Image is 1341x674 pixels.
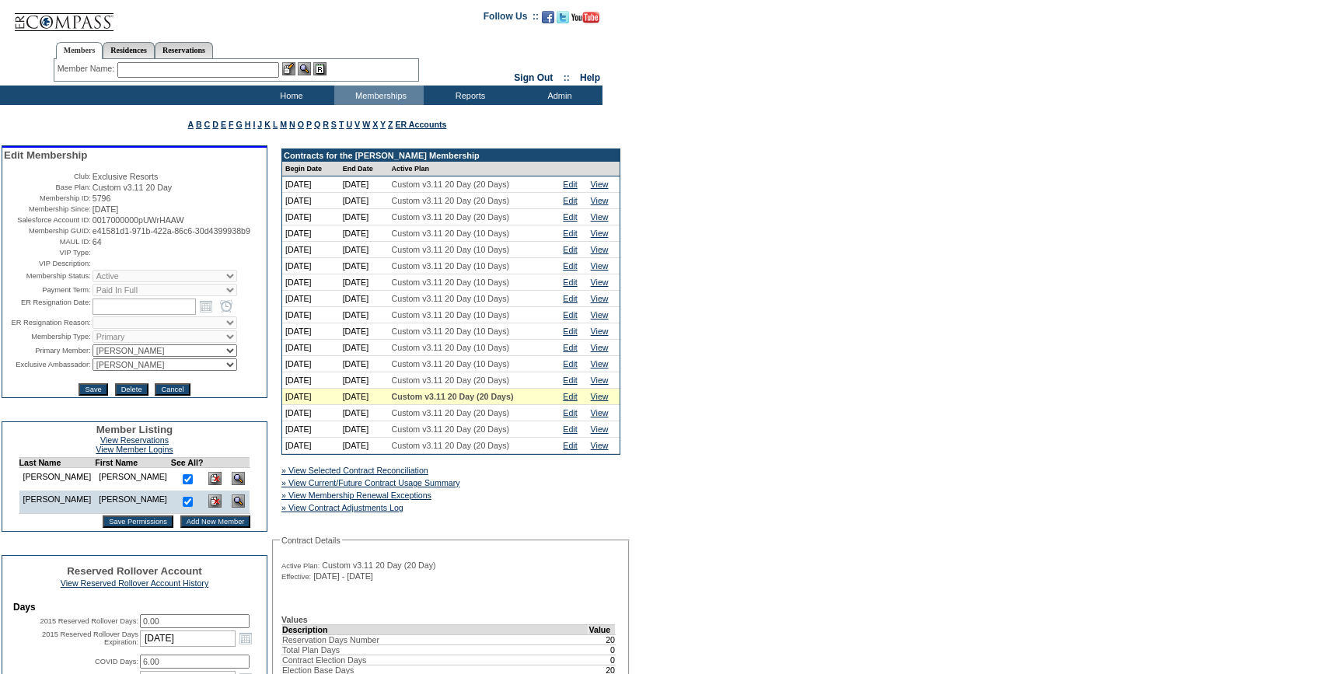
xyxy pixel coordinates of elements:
a: Members [56,42,103,59]
td: Membership GUID: [4,226,91,236]
div: Member Name: [58,62,117,75]
a: Sign Out [514,72,553,83]
a: Residences [103,42,155,58]
td: Begin Date [282,162,340,176]
img: Reservations [313,62,327,75]
a: H [245,120,251,129]
span: Edit Membership [4,149,87,161]
a: Edit [563,359,577,368]
td: Description [282,624,588,634]
td: [DATE] [282,323,340,340]
span: Custom v3.11 20 Day (10 Days) [392,229,510,238]
td: [DATE] [340,372,389,389]
a: » View Selected Contract Reconciliation [281,466,428,475]
td: [DATE] [282,340,340,356]
td: [DATE] [340,258,389,274]
span: Custom v3.11 20 Day (10 Days) [392,359,510,368]
td: Membership Type: [4,330,91,343]
td: [DATE] [340,242,389,258]
span: 64 [93,237,102,246]
td: [DATE] [340,421,389,438]
img: View [298,62,311,75]
td: [DATE] [282,225,340,242]
span: Custom v3.11 20 Day (20 Days) [392,212,510,222]
td: Home [245,86,334,105]
a: Help [580,72,600,83]
td: VIP Type: [4,248,91,257]
span: Custom v3.11 20 Day (20 Days) [392,180,510,189]
span: Custom v3.11 20 Day (20 Days) [392,424,510,434]
a: View [591,441,609,450]
td: [DATE] [340,291,389,307]
td: [DATE] [340,438,389,454]
span: Contract Election Days [282,655,366,665]
td: Membership ID: [4,194,91,203]
a: K [264,120,271,129]
td: [DATE] [282,405,340,421]
a: Open the calendar popup. [197,298,215,315]
span: Exclusive Resorts [93,172,159,181]
a: A [188,120,194,129]
img: Follow us on Twitter [557,11,569,23]
a: View [591,229,609,238]
td: [DATE] [340,356,389,372]
a: Edit [563,245,577,254]
a: X [372,120,378,129]
a: Follow us on Twitter [557,16,569,25]
input: Cancel [155,383,190,396]
span: 5796 [93,194,111,203]
span: Custom v3.11 20 Day (20 Day) [322,561,435,570]
td: [DATE] [282,193,340,209]
span: Effective: [281,572,311,581]
span: Reservation Days Number [282,635,379,644]
label: 2015 Reserved Rollover Days: [40,617,138,625]
td: MAUL ID: [4,237,91,246]
td: Contracts for the [PERSON_NAME] Membership [282,149,620,162]
a: Edit [563,310,577,320]
span: Custom v3.11 20 Day (10 Days) [392,278,510,287]
a: B [196,120,202,129]
td: Membership Since: [4,204,91,214]
a: View [591,392,609,401]
td: Salesforce Account ID: [4,215,91,225]
td: [DATE] [282,307,340,323]
a: View Reserved Rollover Account History [61,578,209,588]
a: C [204,120,211,129]
td: [DATE] [282,389,340,405]
img: Delete [208,472,222,485]
span: Total Plan Days [282,645,340,655]
td: See All? [171,458,204,468]
td: [DATE] [340,209,389,225]
td: First Name [95,458,171,468]
td: Memberships [334,86,424,105]
a: View [591,424,609,434]
a: View [591,310,609,320]
a: ER Accounts [395,120,446,129]
span: Custom v3.11 20 Day (20 Days) [392,408,510,417]
legend: Contract Details [280,536,342,545]
a: Edit [563,408,577,417]
td: [DATE] [282,274,340,291]
td: [DATE] [340,225,389,242]
a: S [331,120,337,129]
span: Active Plan: [281,561,320,571]
td: [DATE] [282,242,340,258]
td: End Date [340,162,389,176]
td: Active Plan [389,162,560,176]
img: Become our fan on Facebook [542,11,554,23]
a: D [212,120,218,129]
td: [PERSON_NAME] [19,468,95,491]
a: View [591,180,609,189]
td: VIP Description: [4,259,91,268]
img: View Dashboard [232,472,245,485]
td: ER Resignation Date: [4,298,91,315]
a: J [257,120,262,129]
span: Custom v3.11 20 Day (10 Days) [392,343,510,352]
span: Custom v3.11 20 Day (20 Days) [392,441,510,450]
span: e41581d1-971b-422a-86c6-30d4399938b9 [93,226,250,236]
td: [DATE] [340,176,389,193]
a: View Member Logins [96,445,173,454]
a: Edit [563,261,577,271]
a: P [306,120,312,129]
td: [DATE] [282,291,340,307]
